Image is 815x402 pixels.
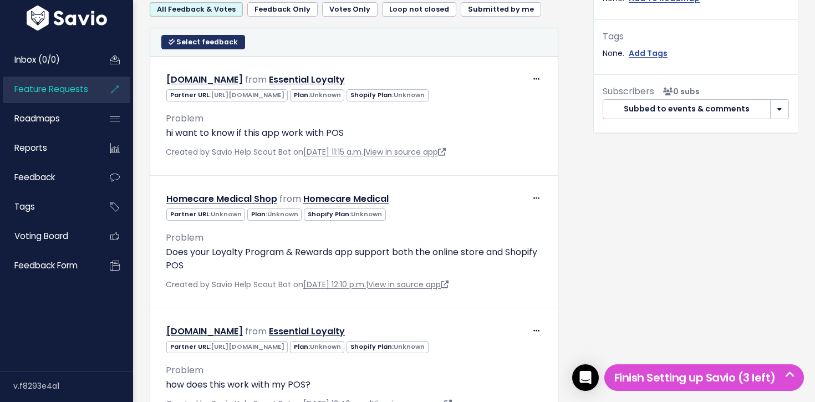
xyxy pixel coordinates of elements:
[3,106,92,131] a: Roadmaps
[14,54,60,65] span: Inbox (0/0)
[166,112,203,125] span: Problem
[603,99,771,119] button: Subbed to events & comments
[394,342,425,351] span: Unknown
[303,146,363,157] a: [DATE] 11:15 a.m.
[382,2,456,17] a: Loop not closed
[13,372,133,400] div: v.f8293e4a1
[3,223,92,249] a: Voting Board
[176,37,238,47] span: Select feedback
[3,77,92,102] a: Feature Requests
[166,126,542,140] p: hi want to know if this app work with POS
[166,192,277,205] a: Homecare Medical Shop
[166,208,245,220] span: Partner URL:
[211,210,242,218] span: Unknown
[166,325,243,338] a: [DOMAIN_NAME]
[3,47,92,73] a: Inbox (0/0)
[14,83,88,95] span: Feature Requests
[279,192,301,205] span: from
[3,165,92,190] a: Feedback
[14,142,47,154] span: Reports
[461,2,541,17] a: Submitted by me
[365,146,446,157] a: View in source app
[3,135,92,161] a: Reports
[303,192,389,205] a: Homecare Medical
[166,146,446,157] span: Created by Savio Help Scout Bot on |
[150,2,243,17] a: All Feedback & Votes
[3,194,92,220] a: Tags
[14,201,35,212] span: Tags
[303,279,366,290] a: [DATE] 12:10 p.m.
[247,2,318,17] a: Feedback Only
[211,90,284,99] span: [URL][DOMAIN_NAME]
[322,2,378,17] a: Votes Only
[166,246,542,272] p: Does your Loyalty Program & Rewards app support both the online store and Shopify POS
[269,325,345,338] a: Essential Loyalty
[24,6,110,30] img: logo-white.9d6f32f41409.svg
[609,369,799,386] h5: Finish Setting up Savio (3 left)
[161,35,245,49] button: Select feedback
[3,253,92,278] a: Feedback form
[14,113,60,124] span: Roadmaps
[14,171,55,183] span: Feedback
[368,279,449,290] a: View in source app
[659,86,700,97] span: <p><strong>Subscribers</strong><br><br> No subscribers yet<br> </p>
[166,231,203,244] span: Problem
[269,73,345,86] a: Essential Loyalty
[347,341,428,353] span: Shopify Plan:
[245,325,267,338] span: from
[347,89,428,101] span: Shopify Plan:
[290,341,344,353] span: Plan:
[245,73,267,86] span: from
[603,29,789,45] div: Tags
[166,279,449,290] span: Created by Savio Help Scout Bot on |
[304,208,385,220] span: Shopify Plan:
[166,89,288,101] span: Partner URL:
[290,89,344,101] span: Plan:
[166,73,243,86] a: [DOMAIN_NAME]
[572,364,599,391] div: Open Intercom Messenger
[310,90,341,99] span: Unknown
[247,208,302,220] span: Plan:
[310,342,341,351] span: Unknown
[351,210,382,218] span: Unknown
[166,364,203,376] span: Problem
[603,85,654,98] span: Subscribers
[166,378,542,391] p: how does this work with my POS?
[629,47,668,60] a: Add Tags
[211,342,284,351] span: [URL][DOMAIN_NAME]
[14,259,78,271] span: Feedback form
[166,341,288,353] span: Partner URL:
[14,230,68,242] span: Voting Board
[603,47,789,60] div: None.
[267,210,298,218] span: Unknown
[394,90,425,99] span: Unknown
